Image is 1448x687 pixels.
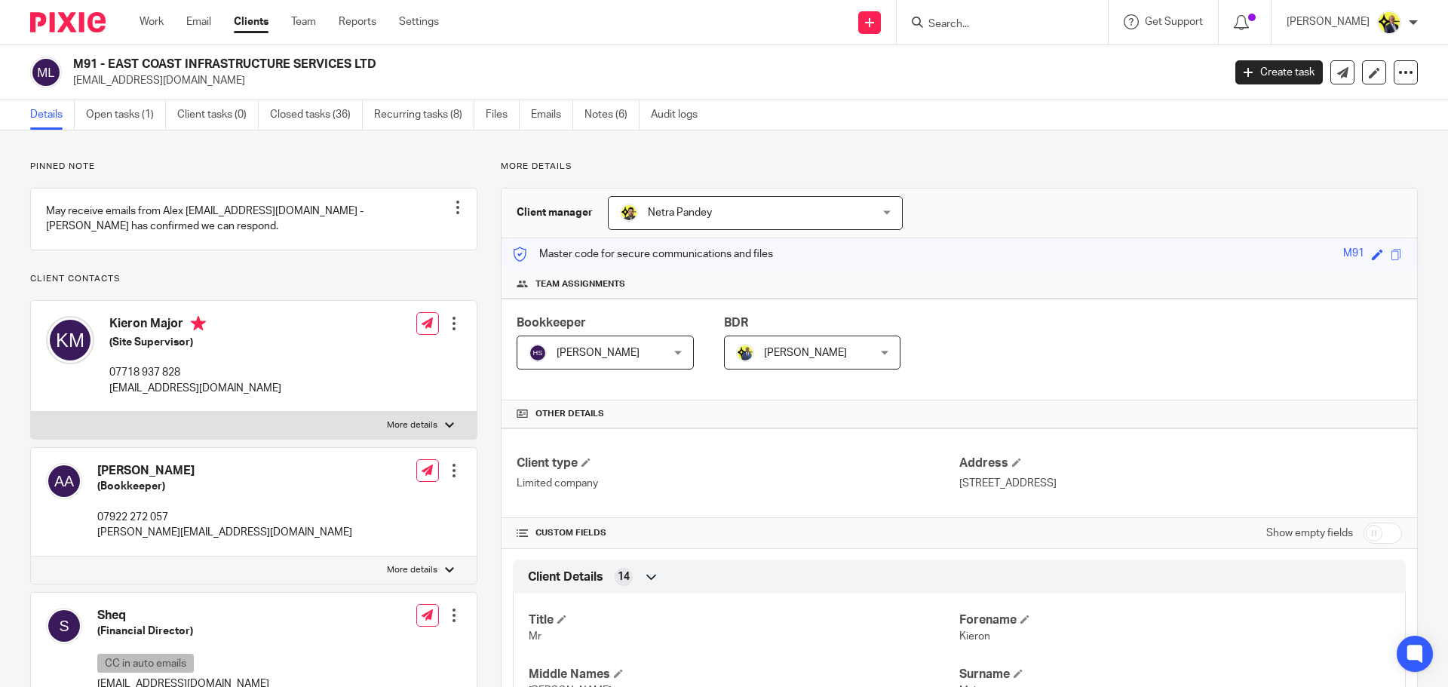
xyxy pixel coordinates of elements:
[109,316,281,335] h4: Kieron Major
[1377,11,1401,35] img: Dan-Starbridge%20(1).jpg
[529,631,541,642] span: Mr
[517,476,959,491] p: Limited company
[517,205,593,220] h3: Client manager
[584,100,640,130] a: Notes (6)
[46,463,82,499] img: svg%3E
[97,525,352,540] p: [PERSON_NAME][EMAIL_ADDRESS][DOMAIN_NAME]
[620,204,638,222] img: Netra-New-Starbridge-Yellow.jpg
[618,569,630,584] span: 14
[140,14,164,29] a: Work
[73,57,985,72] h2: M91 - EAST COAST INFRASTRUCTURE SERVICES LTD
[1235,60,1323,84] a: Create task
[109,335,281,350] h5: (Site Supervisor)
[97,654,194,673] p: CC in auto emails
[30,12,106,32] img: Pixie
[764,348,847,358] span: [PERSON_NAME]
[234,14,268,29] a: Clients
[177,100,259,130] a: Client tasks (0)
[531,100,573,130] a: Emails
[959,667,1390,682] h4: Surname
[501,161,1418,173] p: More details
[529,667,959,682] h4: Middle Names
[1287,14,1370,29] p: [PERSON_NAME]
[517,527,959,539] h4: CUSTOM FIELDS
[30,161,477,173] p: Pinned note
[97,608,269,624] h4: Sheq
[291,14,316,29] a: Team
[959,455,1402,471] h4: Address
[186,14,211,29] a: Email
[86,100,166,130] a: Open tasks (1)
[109,381,281,396] p: [EMAIL_ADDRESS][DOMAIN_NAME]
[513,247,773,262] p: Master code for secure communications and files
[387,419,437,431] p: More details
[959,631,990,642] span: Kieron
[736,344,754,362] img: Dennis-Starbridge.jpg
[97,624,269,639] h5: (Financial Director)
[1266,526,1353,541] label: Show empty fields
[557,348,640,358] span: [PERSON_NAME]
[97,479,352,494] h5: (Bookkeeper)
[30,273,477,285] p: Client contacts
[959,476,1402,491] p: [STREET_ADDRESS]
[529,612,959,628] h4: Title
[30,57,62,88] img: svg%3E
[46,316,94,364] img: svg%3E
[46,608,82,644] img: svg%3E
[517,317,586,329] span: Bookkeeper
[73,73,1213,88] p: [EMAIL_ADDRESS][DOMAIN_NAME]
[374,100,474,130] a: Recurring tasks (8)
[517,455,959,471] h4: Client type
[191,316,206,331] i: Primary
[1343,246,1364,263] div: M91
[648,207,712,218] span: Netra Pandey
[387,564,437,576] p: More details
[927,18,1063,32] input: Search
[97,510,352,525] p: 07922 272 057
[486,100,520,130] a: Files
[399,14,439,29] a: Settings
[535,278,625,290] span: Team assignments
[30,100,75,130] a: Details
[339,14,376,29] a: Reports
[535,408,604,420] span: Other details
[724,317,748,329] span: BDR
[528,569,603,585] span: Client Details
[529,344,547,362] img: svg%3E
[1145,17,1203,27] span: Get Support
[97,463,352,479] h4: [PERSON_NAME]
[109,365,281,380] p: 07718 937 828
[651,100,709,130] a: Audit logs
[270,100,363,130] a: Closed tasks (36)
[959,612,1390,628] h4: Forename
